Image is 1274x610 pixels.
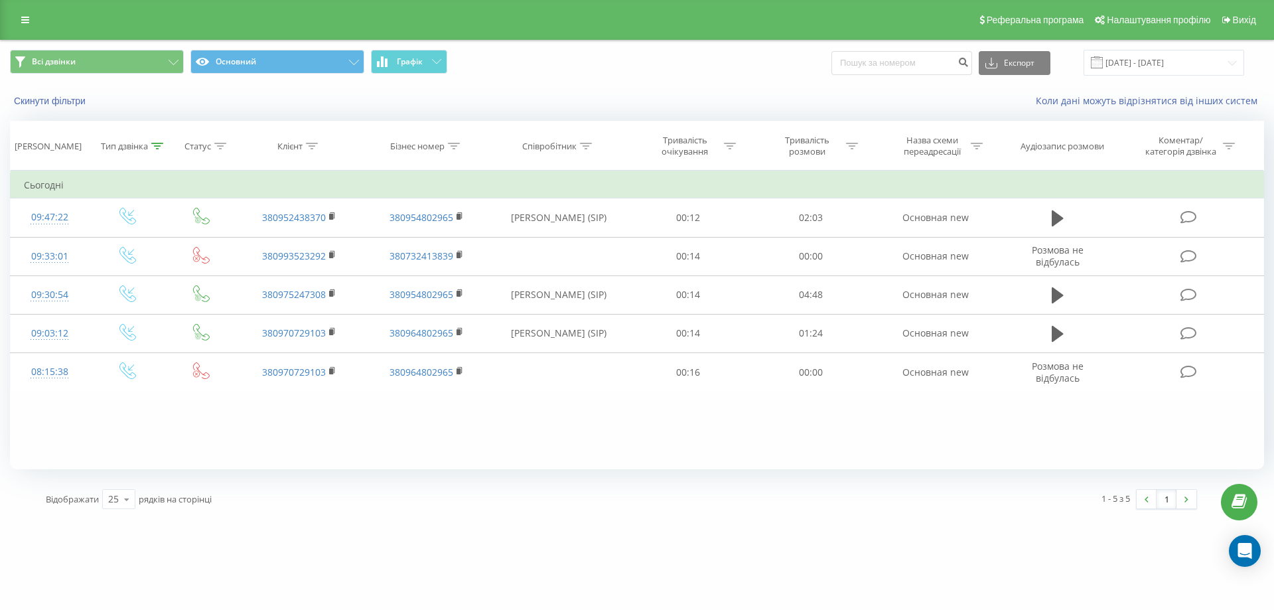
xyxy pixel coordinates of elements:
[490,198,627,237] td: [PERSON_NAME] (SIP)
[872,237,999,275] td: Основная new
[1021,141,1104,152] div: Аудіозапис розмови
[10,95,92,107] button: Скинути фільтри
[749,237,871,275] td: 00:00
[627,353,749,392] td: 00:16
[24,282,76,308] div: 09:30:54
[1032,360,1084,384] span: Розмова не відбулась
[262,366,326,378] a: 380970729103
[190,50,364,74] button: Основний
[490,314,627,352] td: [PERSON_NAME] (SIP)
[490,275,627,314] td: [PERSON_NAME] (SIP)
[24,204,76,230] div: 09:47:22
[389,250,453,262] a: 380732413839
[277,141,303,152] div: Клієнт
[15,141,82,152] div: [PERSON_NAME]
[389,211,453,224] a: 380954802965
[10,50,184,74] button: Всі дзвінки
[11,172,1264,198] td: Сьогодні
[262,211,326,224] a: 380952438370
[262,327,326,339] a: 380970729103
[1036,94,1264,107] a: Коли дані можуть відрізнятися вiд інших систем
[46,493,99,505] span: Відображати
[371,50,447,74] button: Графік
[831,51,972,75] input: Пошук за номером
[987,15,1084,25] span: Реферальна програма
[650,135,721,157] div: Тривалість очікування
[772,135,843,157] div: Тривалість розмови
[872,314,999,352] td: Основная new
[389,288,453,301] a: 380954802965
[1032,244,1084,268] span: Розмова не відбулась
[139,493,212,505] span: рядків на сторінці
[1101,492,1130,505] div: 1 - 5 з 5
[872,198,999,237] td: Основная new
[749,314,871,352] td: 01:24
[24,359,76,385] div: 08:15:38
[108,493,119,506] div: 25
[390,141,445,152] div: Бізнес номер
[101,141,148,152] div: Тип дзвінка
[1157,490,1176,508] a: 1
[872,275,999,314] td: Основная new
[1233,15,1256,25] span: Вихід
[979,51,1050,75] button: Експорт
[896,135,967,157] div: Назва схеми переадресації
[397,57,423,66] span: Графік
[1229,535,1261,567] div: Open Intercom Messenger
[32,56,76,67] span: Всі дзвінки
[389,366,453,378] a: 380964802965
[749,353,871,392] td: 00:00
[627,198,749,237] td: 00:12
[627,237,749,275] td: 00:14
[627,275,749,314] td: 00:14
[184,141,211,152] div: Статус
[24,321,76,346] div: 09:03:12
[1142,135,1220,157] div: Коментар/категорія дзвінка
[262,250,326,262] a: 380993523292
[522,141,577,152] div: Співробітник
[262,288,326,301] a: 380975247308
[389,327,453,339] a: 380964802965
[24,244,76,269] div: 09:33:01
[872,353,999,392] td: Основная new
[749,198,871,237] td: 02:03
[749,275,871,314] td: 04:48
[627,314,749,352] td: 00:14
[1107,15,1210,25] span: Налаштування профілю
